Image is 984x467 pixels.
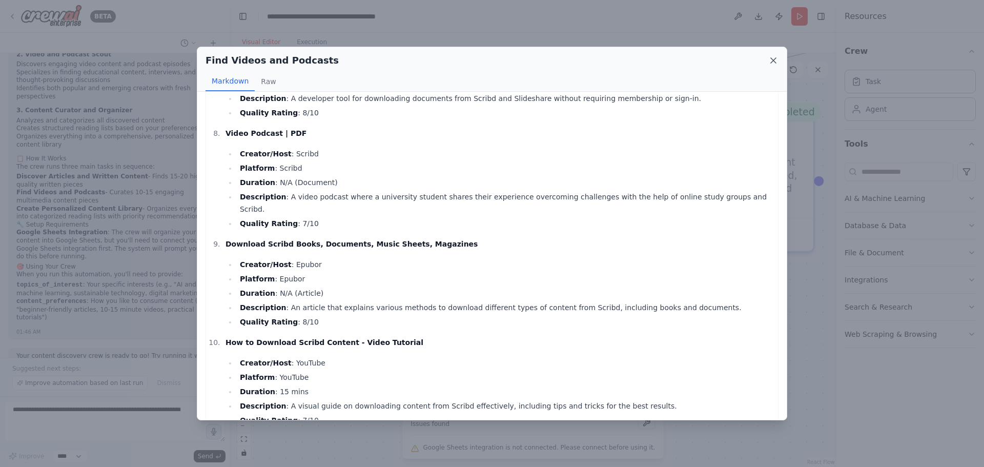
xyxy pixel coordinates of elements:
[240,416,298,424] strong: Quality Rating
[237,217,773,230] li: : 7/10
[237,176,773,189] li: : N/A (Document)
[240,388,275,396] strong: Duration
[237,273,773,285] li: : Epubor
[240,164,275,172] strong: Platform
[206,53,339,68] h2: Find Videos and Podcasts
[225,240,478,248] strong: Download Scribd Books, Documents, Music Sheets, Magazines
[240,94,286,103] strong: Description
[237,287,773,299] li: : N/A (Article)
[237,301,773,314] li: : An article that explains various methods to download different types of content from Scribd, in...
[240,150,292,158] strong: Creator/Host
[240,359,292,367] strong: Creator/Host
[240,219,298,228] strong: Quality Rating
[240,109,298,117] strong: Quality Rating
[237,357,773,369] li: : YouTube
[237,191,773,215] li: : A video podcast where a university student shares their experience overcoming challenges with t...
[237,414,773,427] li: : 7/10
[240,178,275,187] strong: Duration
[240,289,275,297] strong: Duration
[240,318,298,326] strong: Quality Rating
[240,193,286,201] strong: Description
[237,162,773,174] li: : Scribd
[237,148,773,160] li: : Scribd
[225,338,423,347] strong: How to Download Scribd Content - Video Tutorial
[237,258,773,271] li: : Epubor
[225,129,306,137] strong: Video Podcast | PDF
[240,373,275,381] strong: Platform
[206,72,255,91] button: Markdown
[240,260,292,269] strong: Creator/Host
[240,303,286,312] strong: Description
[240,402,286,410] strong: Description
[237,107,773,119] li: : 8/10
[240,275,275,283] strong: Platform
[237,385,773,398] li: : 15 mins
[237,92,773,105] li: : A developer tool for downloading documents from Scribd and Slideshare without requiring members...
[237,400,773,412] li: : A visual guide on downloading content from Scribd effectively, including tips and tricks for th...
[237,371,773,383] li: : YouTube
[255,72,282,91] button: Raw
[237,316,773,328] li: : 8/10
